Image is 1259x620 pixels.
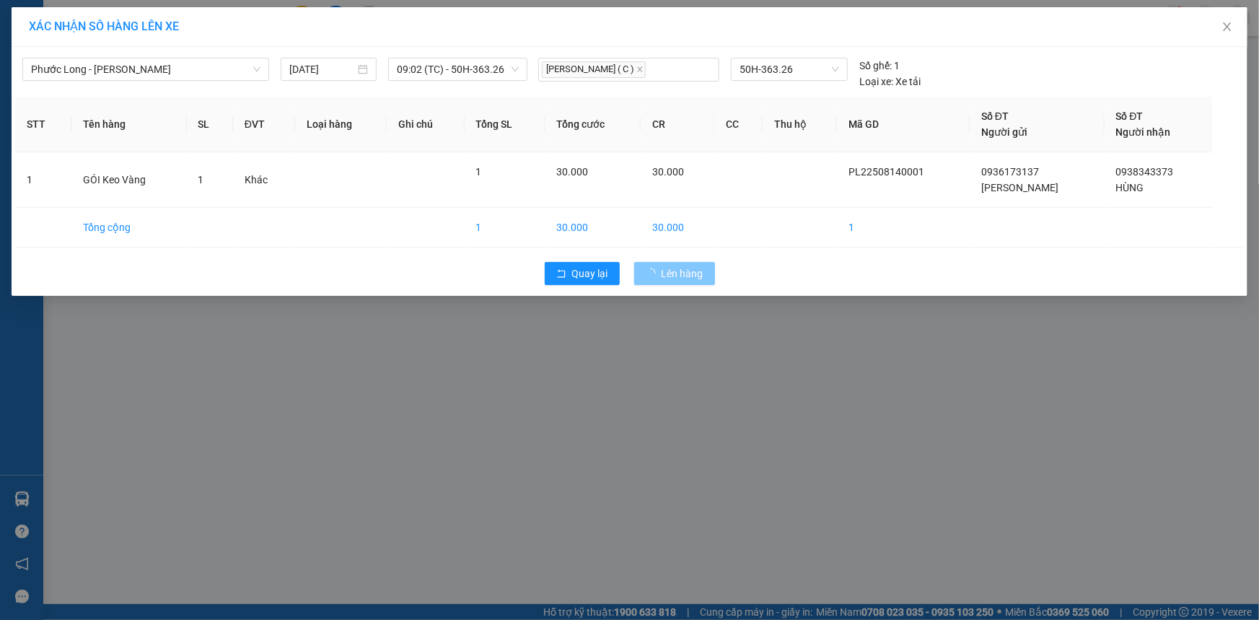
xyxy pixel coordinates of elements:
[763,97,837,152] th: Thu hộ
[12,14,35,29] span: Gửi:
[545,208,641,248] td: 30.000
[233,152,295,208] td: Khác
[138,12,236,47] div: VP Quận 5
[848,166,924,178] span: PL22508140001
[1116,126,1171,138] span: Người nhận
[859,74,921,89] div: Xe tải
[476,166,482,178] span: 1
[545,97,641,152] th: Tổng cước
[138,47,236,64] div: HÙNG
[652,166,684,178] span: 30.000
[289,61,355,77] input: 14/08/2025
[662,266,703,281] span: Lên hàng
[387,97,464,152] th: Ghi chú
[859,74,893,89] span: Loại xe:
[29,19,179,33] span: XÁC NHẬN SỐ HÀNG LÊN XE
[859,58,892,74] span: Số ghế:
[15,97,71,152] th: STT
[981,166,1039,178] span: 0936173137
[1207,7,1247,48] button: Close
[1221,21,1233,32] span: close
[1116,110,1144,122] span: Số ĐT
[11,95,33,110] span: CR :
[646,268,662,279] span: loading
[641,208,714,248] td: 30.000
[71,208,187,248] td: Tổng cộng
[198,174,204,185] span: 1
[556,166,588,178] span: 30.000
[233,97,295,152] th: ĐVT
[11,93,130,110] div: 30.000
[634,262,715,285] button: Lên hàng
[636,66,644,73] span: close
[714,97,763,152] th: CC
[740,58,839,80] span: 50H-363.26
[837,97,970,152] th: Mã GD
[465,208,545,248] td: 1
[545,262,620,285] button: rollbackQuay lại
[981,182,1058,193] span: [PERSON_NAME]
[187,97,233,152] th: SL
[837,208,970,248] td: 1
[31,58,260,80] span: Phước Long - Hồ Chí Minh
[295,97,387,152] th: Loại hàng
[641,97,714,152] th: CR
[1116,182,1144,193] span: HÙNG
[12,47,128,64] div: [PERSON_NAME]
[15,152,71,208] td: 1
[465,97,545,152] th: Tổng SL
[12,12,128,47] div: VP Phước Long 2
[981,126,1027,138] span: Người gửi
[859,58,900,74] div: 1
[71,152,187,208] td: GÓI Keo Vàng
[981,110,1009,122] span: Số ĐT
[71,97,187,152] th: Tên hàng
[572,266,608,281] span: Quay lại
[1116,166,1174,178] span: 0938343373
[542,61,646,78] span: [PERSON_NAME] ( C )
[556,268,566,280] span: rollback
[138,14,172,29] span: Nhận:
[397,58,519,80] span: 09:02 (TC) - 50H-363.26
